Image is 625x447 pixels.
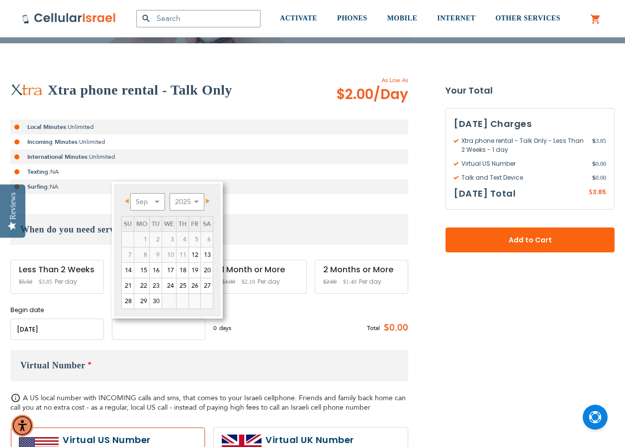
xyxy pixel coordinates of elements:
[39,278,52,285] span: $3.85
[20,360,86,370] span: Virtual Number
[10,119,408,134] li: Unlimited
[10,149,408,164] li: Unlimited
[222,265,298,274] div: 1 Month or More
[592,136,606,154] span: 3.85
[387,14,418,22] span: MOBILE
[134,278,149,293] a: 22
[134,247,149,262] span: 8
[150,263,162,278] a: 16
[592,136,596,145] span: $
[150,278,162,293] a: 23
[134,263,149,278] a: 15
[150,247,162,262] span: 9
[454,186,516,201] h3: [DATE] Total
[206,199,210,204] span: Next
[134,247,150,263] td: minimum 5 days rental Or minimum 4 months on Long term plans
[373,85,408,105] span: /Day
[593,188,606,196] span: 3.85
[162,247,176,262] span: 10
[10,306,104,315] label: Begin date
[177,247,188,262] span: 11
[189,278,200,293] a: 26
[446,227,615,252] button: Add to Cart
[495,14,560,22] span: OTHER SERVICES
[592,173,596,182] span: $
[343,278,357,285] span: $1.40
[592,159,596,168] span: $
[437,14,475,22] span: INTERNET
[55,277,77,286] span: Per day
[10,179,408,194] li: NA
[48,80,232,100] h2: Xtra phone rental - Talk Only
[122,195,135,207] a: Prev
[592,159,606,168] span: 0.00
[177,278,188,293] a: 25
[136,10,261,27] input: Search
[323,278,337,285] span: $2.00
[27,138,79,146] strong: Incoming Minutes:
[177,263,188,278] a: 18
[10,134,408,149] li: Unlimited
[162,278,176,293] a: 24
[592,173,606,182] span: 0.00
[446,83,615,98] strong: Your Total
[201,278,213,293] a: 27
[380,321,408,335] span: $0.00
[336,85,408,105] span: $2.00
[162,247,177,263] td: minimum 5 days rental Or minimum 4 months on Long term plans
[122,247,134,263] td: minimum 5 days rental Or minimum 4 months on Long term plans
[201,247,213,262] a: 13
[125,199,129,204] span: Prev
[27,153,89,161] strong: International Minutes:
[27,183,50,191] strong: Surfing:
[162,263,176,278] a: 17
[27,123,68,131] strong: Local Minutes:
[219,324,231,333] span: days
[367,324,380,333] span: Total
[27,168,50,176] strong: Texting:
[359,277,381,286] span: Per day
[122,263,134,278] a: 14
[170,193,204,211] select: Select year
[122,294,134,309] a: 28
[130,193,165,211] select: Select month
[10,319,104,340] input: MM/DD/YYYY
[280,14,317,22] span: ACTIVATE
[309,76,408,85] span: As Low As
[134,294,149,309] a: 29
[189,263,200,278] a: 19
[150,294,162,309] a: 30
[10,84,43,97] img: Xtra phone rental - Talk Only
[337,14,367,22] span: PHONES
[454,116,606,131] h3: [DATE] Charges
[589,188,593,197] span: $
[177,247,189,263] td: minimum 5 days rental Or minimum 4 months on Long term plans
[222,278,235,285] span: $3.00
[150,247,162,263] td: minimum 5 days rental Or minimum 4 months on Long term plans
[323,265,400,274] div: 2 Months or More
[10,164,408,179] li: NA
[201,263,213,278] a: 20
[258,277,280,286] span: Per day
[454,136,592,154] span: Xtra phone rental - Talk Only - Less Than 2 Weeks - 1 day
[242,278,255,285] span: $2.10
[10,393,406,412] span: A US local number with INCOMING calls and sms, that comes to your Israeli cellphone. Friends and ...
[8,192,17,220] div: Reviews
[112,319,205,340] input: MM/DD/YYYY
[122,278,134,293] a: 21
[200,195,212,207] a: Next
[22,12,116,24] img: Cellular Israel Logo
[122,247,134,262] span: 7
[19,278,32,285] span: $5.50
[19,265,95,274] div: Less Than 2 Weeks
[478,235,582,245] span: Add to Cart
[213,324,219,333] span: 0
[454,173,592,182] span: Talk and Text Device
[11,415,33,437] div: Accessibility Menu
[454,159,592,168] span: Virtual US Number
[189,247,200,262] a: 12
